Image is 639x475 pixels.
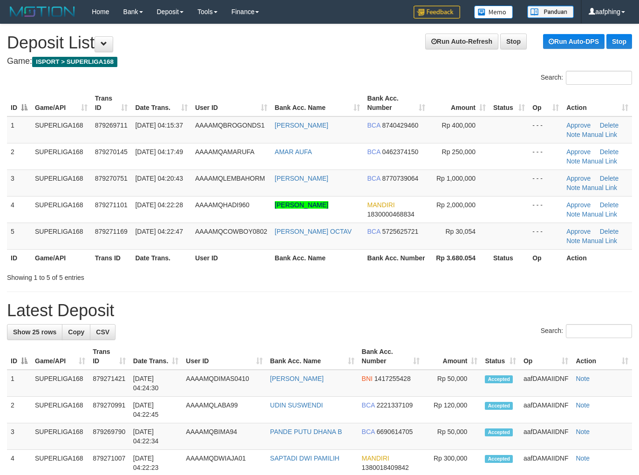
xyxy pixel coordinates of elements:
th: Op: activate to sort column ascending [529,90,563,116]
span: CSV [96,328,109,336]
img: MOTION_logo.png [7,5,78,19]
th: Status: activate to sort column ascending [489,90,529,116]
a: Run Auto-Refresh [425,34,498,49]
th: User ID: activate to sort column ascending [191,90,271,116]
a: Run Auto-DPS [543,34,605,49]
a: [PERSON_NAME] [270,375,324,382]
a: PANDE PUTU DHANA B [270,428,342,435]
th: ID: activate to sort column descending [7,343,31,370]
td: - - - [529,223,563,249]
span: Accepted [485,428,513,436]
th: Trans ID [91,249,132,266]
a: Stop [500,34,527,49]
td: [DATE] 04:22:45 [129,397,183,423]
td: 3 [7,170,31,196]
th: Bank Acc. Number: activate to sort column ascending [364,90,429,116]
td: 1 [7,116,31,143]
th: Bank Acc. Number: activate to sort column ascending [358,343,423,370]
a: Delete [600,175,619,182]
span: BCA [362,401,375,409]
a: [PERSON_NAME] [275,201,328,209]
span: Show 25 rows [13,328,56,336]
a: Manual Link [582,157,618,165]
span: Rp 30,054 [445,228,476,235]
th: Bank Acc. Number [364,249,429,266]
span: BCA [367,175,381,182]
span: BCA [367,122,381,129]
td: SUPERLIGA168 [31,143,91,170]
a: CSV [90,324,116,340]
th: Action: activate to sort column ascending [572,343,632,370]
th: Status: activate to sort column ascending [481,343,520,370]
span: [DATE] 04:20:43 [135,175,183,182]
span: BCA [367,148,381,156]
a: Approve [566,148,591,156]
input: Search: [566,71,632,85]
th: Amount: activate to sort column ascending [429,90,489,116]
th: Status [489,249,529,266]
span: Copy 1830000468834 to clipboard [367,210,415,218]
th: Date Trans. [131,249,191,266]
td: - - - [529,116,563,143]
a: Delete [600,228,619,235]
a: SAPTADI DWI PAMILIH [270,455,340,462]
a: Stop [606,34,632,49]
a: [PERSON_NAME] OCTAV [275,228,352,235]
span: 879270145 [95,148,128,156]
td: Rp 50,000 [423,370,482,397]
span: AAAAMQAMARUFA [195,148,255,156]
td: SUPERLIGA168 [31,116,91,143]
th: Date Trans.: activate to sort column ascending [129,343,183,370]
td: Rp 120,000 [423,397,482,423]
a: Approve [566,228,591,235]
label: Search: [541,324,632,338]
th: ID [7,249,31,266]
span: 879270751 [95,175,128,182]
span: Rp 1,000,000 [436,175,476,182]
th: Op [529,249,563,266]
a: Delete [600,122,619,129]
span: MANDIRI [367,201,395,209]
span: Copy [68,328,84,336]
td: - - - [529,143,563,170]
span: ISPORT > SUPERLIGA168 [32,57,117,67]
h1: Deposit List [7,34,632,52]
a: Manual Link [582,131,618,138]
span: Copy 8740429460 to clipboard [382,122,418,129]
h4: Game: [7,57,632,66]
td: 3 [7,423,31,450]
td: [DATE] 04:24:30 [129,370,183,397]
span: MANDIRI [362,455,389,462]
span: AAAAMQHADI960 [195,201,250,209]
a: Approve [566,201,591,209]
td: 879269790 [89,423,129,450]
th: Bank Acc. Name: activate to sort column ascending [271,90,364,116]
span: BCA [362,428,375,435]
a: Manual Link [582,237,618,244]
span: Copy 8770739064 to clipboard [382,175,418,182]
a: Approve [566,122,591,129]
th: Bank Acc. Name: activate to sort column ascending [266,343,358,370]
img: panduan.png [527,6,574,18]
td: SUPERLIGA168 [31,196,91,223]
a: Note [566,157,580,165]
a: Note [576,428,590,435]
td: AAAAMQDIMAS0410 [182,370,266,397]
span: BNI [362,375,373,382]
th: Action [563,249,632,266]
td: SUPERLIGA168 [31,170,91,196]
td: Rp 50,000 [423,423,482,450]
th: User ID [191,249,271,266]
span: Copy 1380018409842 to clipboard [362,464,409,471]
td: AAAAMQLABA99 [182,397,266,423]
th: Bank Acc. Name [271,249,364,266]
span: Copy 2221337109 to clipboard [376,401,413,409]
td: SUPERLIGA168 [31,370,89,397]
td: 879271421 [89,370,129,397]
a: Note [576,455,590,462]
span: 879269711 [95,122,128,129]
th: Rp 3.680.054 [429,249,489,266]
span: Copy 5725625721 to clipboard [382,228,418,235]
span: Rp 400,000 [442,122,476,129]
td: - - - [529,170,563,196]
